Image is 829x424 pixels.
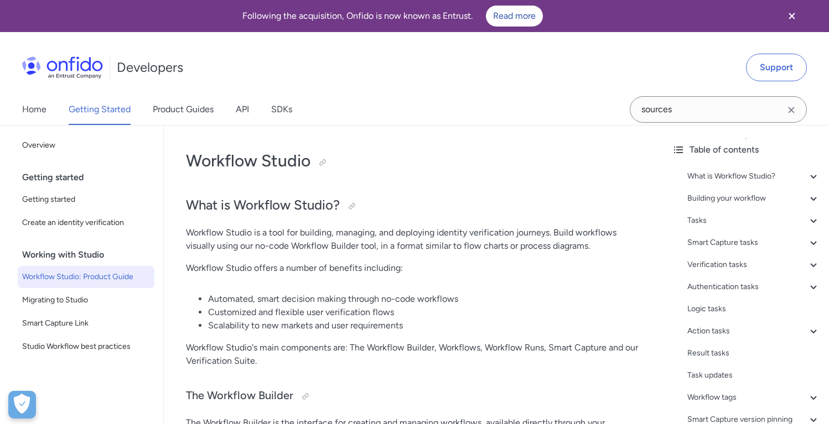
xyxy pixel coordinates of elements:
span: Create an identity verification [22,216,150,229]
svg: Close banner [785,9,799,23]
a: Home [22,94,46,125]
button: Open Preferences [8,391,36,418]
a: Read more [486,6,543,27]
span: Migrating to Studio [22,294,150,307]
a: Workflow Studio: Product Guide [18,266,154,288]
a: Action tasks [687,324,820,338]
a: Authentication tasks [687,280,820,294]
h3: The Workflow Builder [186,388,641,405]
a: Getting started [18,189,154,211]
p: Workflow Studio offers a number of benefits including: [186,261,641,275]
span: Overview [22,139,150,152]
li: Scalability to new markets and user requirements [208,319,641,332]
span: Studio Workflow best practices [22,340,150,353]
a: What is Workflow Studio? [687,170,820,183]
div: Cookie Preferences [8,391,36,418]
input: Onfido search input field [630,96,807,123]
a: Getting Started [69,94,131,125]
button: Close banner [771,2,812,30]
a: Verification tasks [687,258,820,271]
a: Create an identity verification [18,212,154,234]
li: Automated, smart decision making through no-code workflows [208,292,641,306]
a: Overview [18,134,154,156]
li: Customized and flexible user verification flows [208,306,641,319]
a: Support [746,54,807,81]
p: Workflow Studio is a tool for building, managing, and deploying identity verification journeys. B... [186,226,641,253]
a: Smart Capture tasks [687,236,820,249]
a: API [236,94,249,125]
span: Workflow Studio: Product Guide [22,270,150,284]
div: Following the acquisition, Onfido is now known as Entrust. [13,6,771,27]
a: Studio Workflow best practices [18,336,154,358]
a: Migrating to Studio [18,289,154,311]
a: Task updates [687,369,820,382]
h1: Workflow Studio [186,150,641,172]
a: Workflow tags [687,391,820,404]
a: Smart Capture Link [18,312,154,334]
a: Product Guides [153,94,214,125]
a: SDKs [271,94,292,125]
a: Result tasks [687,347,820,360]
a: Building your workflow [687,192,820,205]
div: Working with Studio [22,244,159,266]
div: Getting started [22,166,159,189]
a: Logic tasks [687,302,820,316]
a: Tasks [687,214,820,227]
h1: Developers [117,59,183,76]
div: Table of contents [672,143,820,156]
svg: Clear search field button [785,103,798,117]
h2: What is Workflow Studio? [186,196,641,215]
span: Getting started [22,193,150,206]
span: Smart Capture Link [22,317,150,330]
p: Workflow Studio's main components are: The Workflow Builder, Workflows, Workflow Runs, Smart Capt... [186,341,641,368]
img: Onfido Logo [22,56,103,78]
